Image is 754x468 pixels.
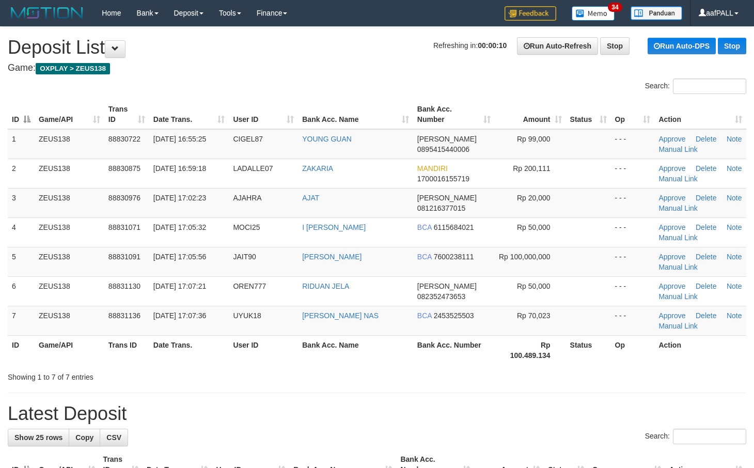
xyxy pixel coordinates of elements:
a: Copy [69,429,100,446]
td: 7 [8,306,35,335]
a: Note [727,194,742,202]
span: [DATE] 17:07:36 [153,311,206,320]
span: 88830722 [108,135,140,143]
th: Bank Acc. Name [298,335,413,365]
td: ZEUS138 [35,247,104,276]
a: Note [727,135,742,143]
img: MOTION_logo.png [8,5,86,21]
th: Date Trans. [149,335,229,365]
span: Show 25 rows [14,433,62,442]
td: ZEUS138 [35,217,104,247]
span: BCA [417,253,432,261]
span: OREN777 [233,282,266,290]
span: [DATE] 16:55:25 [153,135,206,143]
span: 88831136 [108,311,140,320]
a: Delete [696,223,716,231]
strong: 00:00:10 [478,41,507,50]
a: Manual Link [658,263,698,271]
td: 5 [8,247,35,276]
span: BCA [417,311,432,320]
span: Copy 6115684021 to clipboard [434,223,474,231]
input: Search: [673,79,746,94]
a: Approve [658,164,685,173]
a: Approve [658,311,685,320]
a: AJAT [302,194,319,202]
span: 88831071 [108,223,140,231]
a: Delete [696,282,716,290]
th: Amount: activate to sort column ascending [495,100,566,129]
a: Note [727,311,742,320]
th: Status [566,335,611,365]
a: Delete [696,253,716,261]
span: 88830976 [108,194,140,202]
td: 2 [8,159,35,188]
a: Note [727,253,742,261]
span: JAIT90 [233,253,256,261]
a: Delete [696,194,716,202]
td: ZEUS138 [35,129,104,159]
span: Rp 200,111 [513,164,550,173]
span: 88831130 [108,282,140,290]
td: ZEUS138 [35,276,104,306]
span: Copy 082352473653 to clipboard [417,292,465,301]
td: - - - [611,247,655,276]
div: Showing 1 to 7 of 7 entries [8,368,306,382]
a: [PERSON_NAME] NAS [302,311,379,320]
span: [PERSON_NAME] [417,135,477,143]
td: 1 [8,129,35,159]
th: Op: activate to sort column ascending [611,100,655,129]
span: [DATE] 17:07:21 [153,282,206,290]
th: Action [654,335,746,365]
a: Run Auto-Refresh [517,37,598,55]
a: RIDUAN JELA [302,282,349,290]
a: YOUNG GUAN [302,135,352,143]
span: AJAHRA [233,194,261,202]
a: Delete [696,311,716,320]
th: Op [611,335,655,365]
input: Search: [673,429,746,444]
a: Manual Link [658,292,698,301]
a: Note [727,223,742,231]
th: Trans ID: activate to sort column ascending [104,100,149,129]
a: Note [727,164,742,173]
td: 4 [8,217,35,247]
a: Approve [658,282,685,290]
img: Button%20Memo.svg [572,6,615,21]
span: OXPLAY > ZEUS138 [36,63,110,74]
span: [DATE] 17:05:56 [153,253,206,261]
th: ID: activate to sort column descending [8,100,35,129]
span: BCA [417,223,432,231]
th: Action: activate to sort column ascending [654,100,746,129]
a: Approve [658,253,685,261]
span: [PERSON_NAME] [417,194,477,202]
th: Game/API [35,335,104,365]
th: Rp 100.489.134 [495,335,566,365]
span: [DATE] 17:05:32 [153,223,206,231]
span: Copy [75,433,93,442]
a: Run Auto-DPS [648,38,716,54]
th: ID [8,335,35,365]
span: 34 [608,3,622,12]
th: Bank Acc. Name: activate to sort column ascending [298,100,413,129]
span: 88830875 [108,164,140,173]
a: Delete [696,135,716,143]
span: Rp 100,000,000 [499,253,551,261]
td: - - - [611,188,655,217]
a: Manual Link [658,145,698,153]
th: Bank Acc. Number: activate to sort column ascending [413,100,495,129]
img: Feedback.jpg [505,6,556,21]
a: Stop [718,38,746,54]
h1: Deposit List [8,37,746,58]
span: 88831091 [108,253,140,261]
th: Bank Acc. Number [413,335,495,365]
span: [DATE] 17:02:23 [153,194,206,202]
img: panduan.png [631,6,682,20]
a: Approve [658,194,685,202]
th: Game/API: activate to sort column ascending [35,100,104,129]
span: [DATE] 16:59:18 [153,164,206,173]
td: - - - [611,217,655,247]
span: Rp 20,000 [517,194,551,202]
a: ZAKARIA [302,164,333,173]
span: Copy 0895415440006 to clipboard [417,145,469,153]
span: CSV [106,433,121,442]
